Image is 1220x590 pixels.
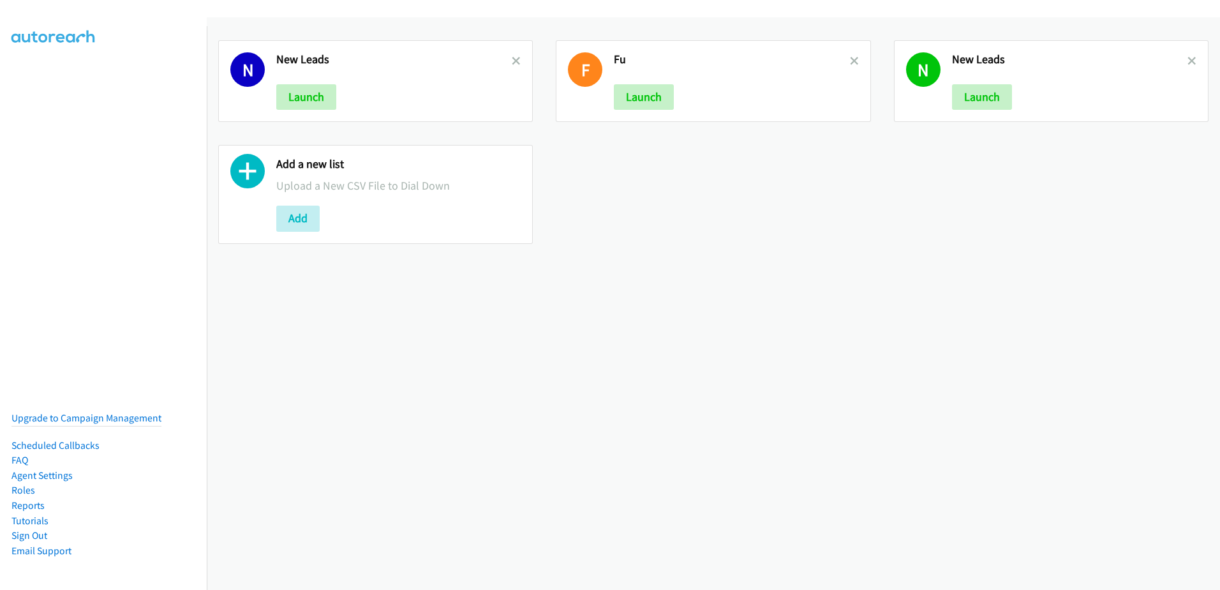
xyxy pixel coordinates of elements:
button: Launch [276,84,336,110]
button: Launch [614,84,674,110]
button: Launch [952,84,1012,110]
h1: N [906,52,941,87]
a: Upgrade to Campaign Management [11,412,161,424]
h1: N [230,52,265,87]
h2: New Leads [276,52,512,67]
button: Add [276,206,320,231]
a: FAQ [11,454,28,466]
a: Roles [11,484,35,496]
p: Upload a New CSV File to Dial Down [276,177,521,194]
h2: Add a new list [276,157,521,172]
h2: Fu [614,52,849,67]
a: Reports [11,499,45,511]
h1: F [568,52,602,87]
a: Agent Settings [11,469,73,481]
a: Email Support [11,545,71,557]
h2: New Leads [952,52,1187,67]
a: Tutorials [11,515,48,527]
a: Scheduled Callbacks [11,439,100,451]
a: Sign Out [11,529,47,541]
